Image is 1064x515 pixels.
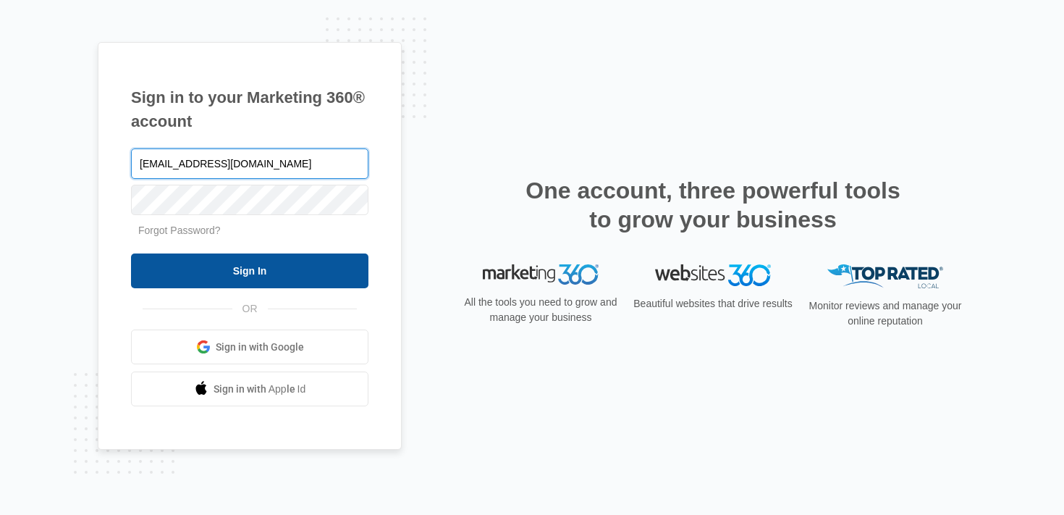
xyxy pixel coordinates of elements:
h2: One account, three powerful tools to grow your business [521,176,905,234]
p: Beautiful websites that drive results [632,296,794,311]
span: Sign in with Google [216,340,304,355]
p: All the tools you need to grow and manage your business [460,295,622,325]
input: Email [131,148,368,179]
span: Sign in with Apple Id [214,382,306,397]
h1: Sign in to your Marketing 360® account [131,85,368,133]
img: Marketing 360 [483,264,599,285]
input: Sign In [131,254,368,288]
img: Websites 360 [655,264,771,285]
span: OR [232,301,268,317]
a: Sign in with Apple Id [131,372,368,406]
p: Monitor reviews and manage your online reputation [804,298,966,329]
a: Forgot Password? [138,225,221,236]
a: Sign in with Google [131,330,368,364]
img: Top Rated Local [827,264,943,288]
